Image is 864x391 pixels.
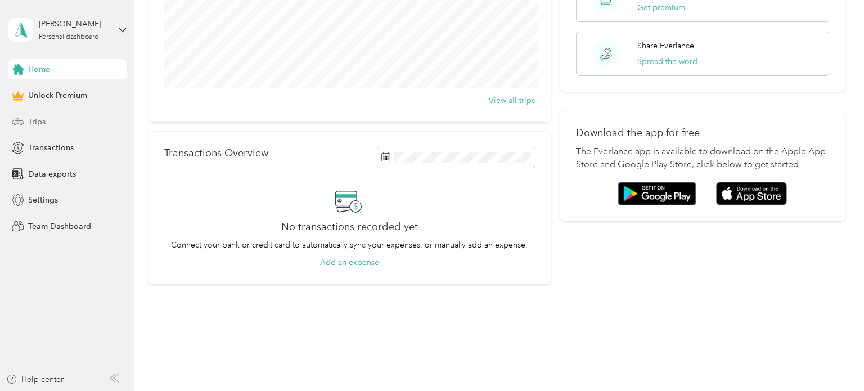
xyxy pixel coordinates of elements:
[28,89,87,101] span: Unlock Premium
[6,374,64,385] button: Help center
[489,95,535,106] button: View all trips
[28,142,74,154] span: Transactions
[28,221,91,232] span: Team Dashboard
[28,64,50,75] span: Home
[281,221,418,233] h2: No transactions recorded yet
[576,145,829,172] p: The Everlance app is available to download on the Apple App Store and Google Play Store, click be...
[39,34,99,41] div: Personal dashboard
[171,239,528,251] p: Connect your bank or credit card to automatically sync your expenses, or manually add an expense.
[164,147,268,159] p: Transactions Overview
[801,328,864,391] iframe: Everlance-gr Chat Button Frame
[716,182,787,206] img: App store
[28,116,46,128] span: Trips
[28,168,76,180] span: Data exports
[576,127,829,139] p: Download the app for free
[39,18,109,30] div: [PERSON_NAME]
[618,182,696,205] img: Google play
[28,194,58,206] span: Settings
[320,257,379,268] button: Add an expense
[637,2,685,14] button: Get premium
[637,56,697,68] button: Spread the word
[637,40,694,52] p: Share Everlance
